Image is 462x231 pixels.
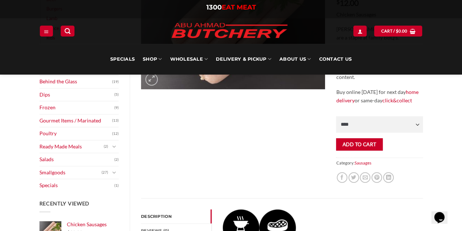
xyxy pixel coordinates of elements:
[39,166,102,179] a: Smallgoods
[382,97,412,103] a: click&collect
[110,44,135,75] a: Specials
[112,128,119,139] span: (12)
[114,180,119,191] span: (1)
[39,88,115,101] a: Dips
[279,44,311,75] a: About Us
[431,202,455,224] iframe: chat widget
[39,200,90,207] span: Recently Viewed
[396,29,408,33] bdi: 0.00
[143,44,162,75] a: SHOP
[39,153,115,166] a: Salads
[104,141,108,152] span: (2)
[336,88,423,105] p: Buy online [DATE] for next day or same-day
[61,26,75,36] a: Search
[371,172,382,183] a: Pin on Pinterest
[374,26,422,36] a: View cart
[110,168,119,177] button: Toggle
[319,44,352,75] a: Contact Us
[112,115,119,126] span: (13)
[39,114,112,127] a: Gourmet Items / Marinated
[39,179,115,192] a: Specials
[336,138,382,151] button: Add to cart
[40,26,53,36] a: Menu
[67,221,119,228] a: Chicken Sausages
[216,44,271,75] a: Delivery & Pickup
[39,101,115,114] a: Frozen
[141,209,211,223] a: Description
[39,127,112,140] a: Poultry
[112,76,119,87] span: (19)
[360,172,370,183] a: Email to a Friend
[206,3,222,11] span: 1300
[102,167,108,178] span: (27)
[354,160,371,165] a: Sausages
[114,89,119,100] span: (5)
[110,143,119,151] button: Toggle
[337,172,347,183] a: Share on Facebook
[353,26,366,36] a: Login
[383,172,394,183] a: Share on LinkedIn
[206,3,256,11] a: 1300EAT MEAT
[114,154,119,165] span: (2)
[145,73,158,86] a: Zoom
[336,158,423,168] span: Category:
[39,75,112,88] a: Behind the Glass
[67,221,107,227] span: Chicken Sausages
[170,44,208,75] a: Wholesale
[114,102,119,113] span: (9)
[381,28,407,34] span: Cart /
[348,172,359,183] a: Share on Twitter
[222,3,256,11] span: EAT MEAT
[396,28,398,34] span: $
[39,140,104,153] a: Ready Made Meals
[165,18,293,44] img: Abu Ahmad Butchery
[336,89,418,103] a: home delivery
